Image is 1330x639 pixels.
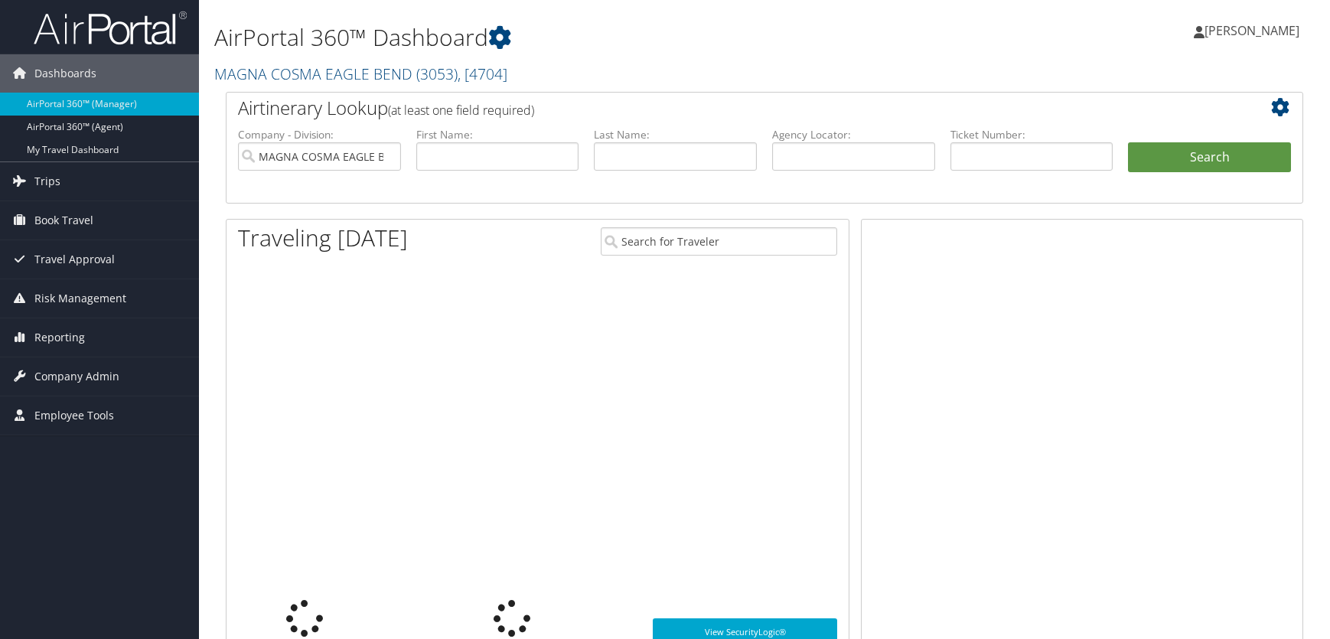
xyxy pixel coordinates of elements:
[34,396,114,435] span: Employee Tools
[416,127,579,142] label: First Name:
[238,127,401,142] label: Company - Division:
[34,162,60,201] span: Trips
[34,357,119,396] span: Company Admin
[34,10,187,46] img: airportal-logo.png
[214,21,948,54] h1: AirPortal 360™ Dashboard
[388,102,534,119] span: (at least one field required)
[238,222,408,254] h1: Traveling [DATE]
[214,64,507,84] a: MAGNA COSMA EAGLE BEND
[594,127,757,142] label: Last Name:
[772,127,935,142] label: Agency Locator:
[34,279,126,318] span: Risk Management
[1194,8,1315,54] a: [PERSON_NAME]
[34,54,96,93] span: Dashboards
[950,127,1113,142] label: Ticket Number:
[1204,22,1299,39] span: [PERSON_NAME]
[416,64,458,84] span: ( 3053 )
[34,240,115,279] span: Travel Approval
[34,201,93,240] span: Book Travel
[34,318,85,357] span: Reporting
[1128,142,1291,173] button: Search
[458,64,507,84] span: , [ 4704 ]
[238,95,1201,121] h2: Airtinerary Lookup
[601,227,837,256] input: Search for Traveler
